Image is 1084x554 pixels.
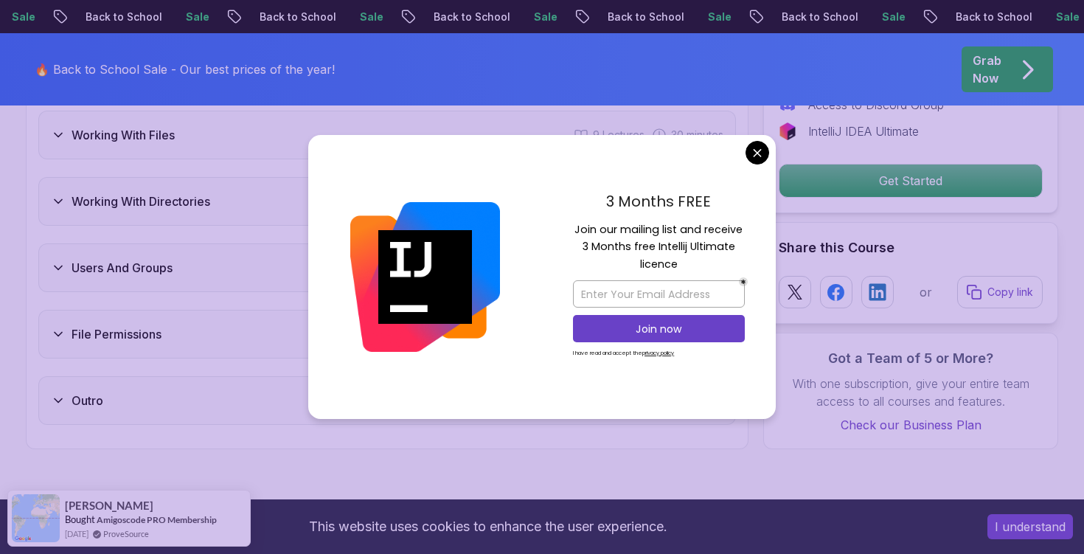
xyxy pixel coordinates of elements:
span: 30 minutes [671,128,723,142]
p: Back to School [593,10,693,24]
p: Get Started [779,165,1042,197]
p: Sale [345,10,392,24]
img: provesource social proof notification image [12,494,60,542]
button: Working With Directories5 Lectures 14 minutes [38,177,736,226]
h3: File Permissions [72,325,161,343]
p: With one subscription, give your entire team access to all courses and features. [779,375,1043,410]
p: Sale [867,10,914,24]
span: 9 Lectures [593,128,645,142]
p: Sale [519,10,566,24]
h3: Working With Directories [72,193,210,210]
h3: Working With Files [72,126,175,144]
p: Grab Now [973,52,1001,87]
a: Amigoscode PRO Membership [97,514,217,525]
p: IntelliJ IDEA Ultimate [808,122,919,140]
h3: Users And Groups [72,259,173,277]
p: Sale [693,10,740,24]
h2: Share this Course [779,238,1043,258]
p: or [920,283,932,301]
p: Sale [171,10,218,24]
a: Check our Business Plan [779,416,1043,434]
button: Users And Groups12 Lectures 29 minutes [38,243,736,292]
p: Back to School [419,10,519,24]
p: Back to School [71,10,171,24]
span: [PERSON_NAME] [65,499,153,512]
button: Outro5 Lectures 2 minutes [38,376,736,425]
a: ProveSource [103,527,149,540]
h3: Outro [72,392,103,409]
p: Copy link [987,285,1033,299]
button: Copy link [957,276,1043,308]
span: [DATE] [65,527,88,540]
p: Back to School [767,10,867,24]
button: Accept cookies [987,514,1073,539]
button: File Permissions13 Lectures 45 minutes [38,310,736,359]
div: This website uses cookies to enhance the user experience. [11,510,965,543]
img: jetbrains logo [779,122,796,140]
button: Get Started [779,164,1043,198]
p: 🔥 Back to School Sale - Our best prices of the year! [35,60,335,78]
h3: Got a Team of 5 or More? [779,348,1043,369]
p: Back to School [941,10,1041,24]
button: Working With Files9 Lectures 30 minutes [38,111,736,159]
span: Bought [65,513,95,525]
p: Back to School [245,10,345,24]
